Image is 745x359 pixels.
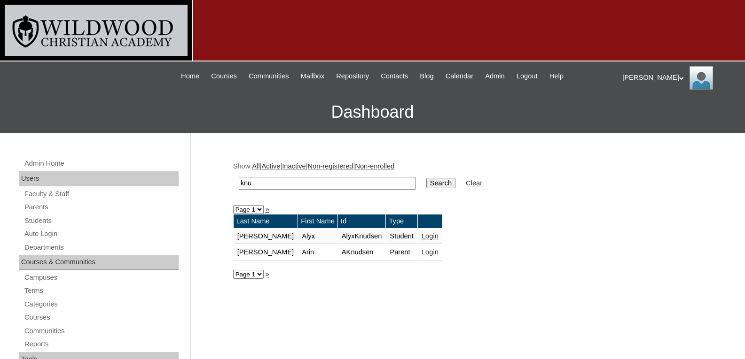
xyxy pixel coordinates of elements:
[381,71,408,82] span: Contacts
[244,71,294,82] a: Communities
[266,206,269,213] a: »
[249,71,289,82] span: Communities
[422,232,439,240] a: Login
[545,71,568,82] a: Help
[24,325,179,337] a: Communities
[512,71,542,82] a: Logout
[298,229,337,244] td: Alyx
[211,71,237,82] span: Courses
[415,71,438,82] a: Blog
[301,71,325,82] span: Mailbox
[19,171,179,186] div: Users
[549,71,564,82] span: Help
[298,214,337,228] td: First Name
[298,244,337,260] td: Arin
[19,255,179,270] div: Courses & Communities
[338,244,386,260] td: AKnudsen
[234,244,298,260] td: [PERSON_NAME]
[234,229,298,244] td: [PERSON_NAME]
[24,312,179,323] a: Courses
[24,201,179,213] a: Parents
[252,162,259,170] a: All
[386,214,417,228] td: Type
[206,71,242,82] a: Courses
[239,177,416,190] input: Search
[480,71,510,82] a: Admin
[234,214,298,228] td: Last Name
[266,270,269,278] a: »
[376,71,413,82] a: Contacts
[338,229,386,244] td: AlyxKnudsen
[331,71,374,82] a: Repository
[24,298,179,310] a: Categories
[24,215,179,227] a: Students
[466,179,482,187] a: Clear
[355,162,394,170] a: Non-enrolled
[420,71,433,82] span: Blog
[24,188,179,200] a: Faculty & Staff
[441,71,478,82] a: Calendar
[24,242,179,253] a: Departments
[282,162,306,170] a: Inactive
[5,5,188,56] img: logo-white.png
[24,228,179,240] a: Auto Login
[176,71,204,82] a: Home
[426,178,455,188] input: Search
[485,71,505,82] span: Admin
[24,272,179,283] a: Campuses
[261,162,280,170] a: Active
[422,248,439,256] a: Login
[517,71,538,82] span: Logout
[386,244,417,260] td: Parent
[181,71,199,82] span: Home
[296,71,329,82] a: Mailbox
[308,162,353,170] a: Non-registered
[622,66,736,90] div: [PERSON_NAME]
[690,66,713,90] img: Jill Isaac
[5,91,740,133] h3: Dashboard
[446,71,473,82] span: Calendar
[24,338,179,350] a: Reports
[336,71,369,82] span: Repository
[24,285,179,297] a: Terms
[338,214,386,228] td: Id
[386,229,417,244] td: Student
[24,158,179,169] a: Admin Home
[233,161,698,195] div: Show: | | | |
